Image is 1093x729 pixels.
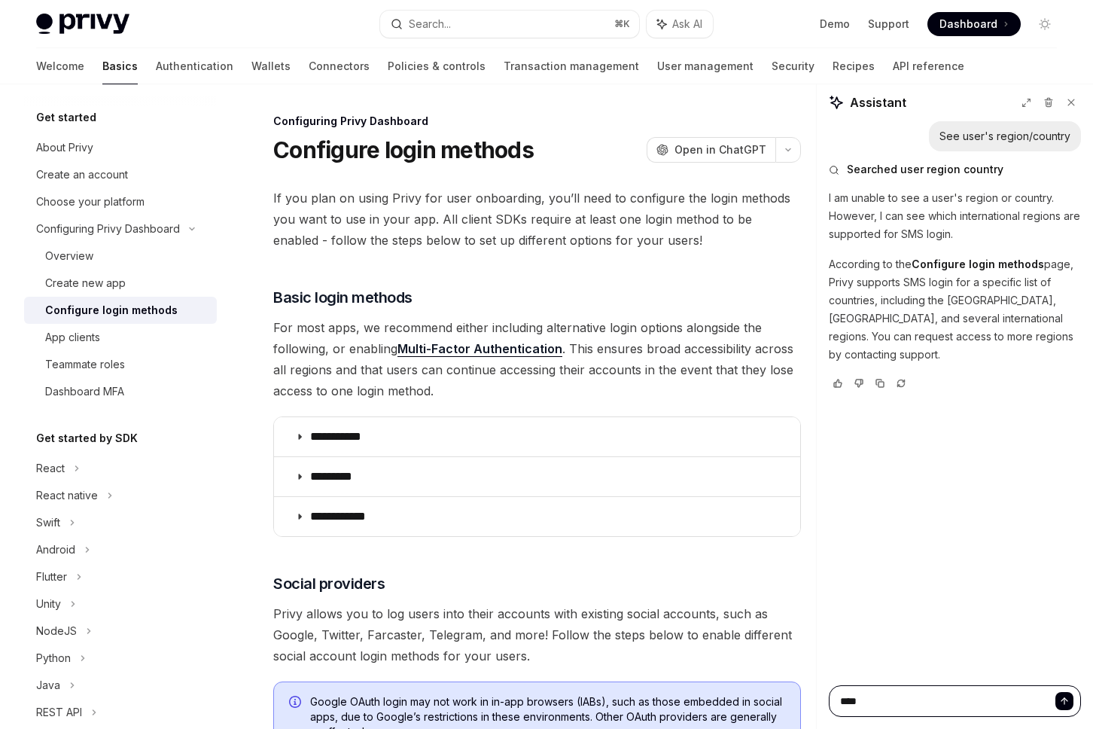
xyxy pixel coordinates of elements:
[36,595,61,613] div: Unity
[850,93,906,111] span: Assistant
[820,17,850,32] a: Demo
[36,541,75,559] div: Android
[829,162,1081,177] button: Searched user region country
[156,48,233,84] a: Authentication
[674,142,766,157] span: Open in ChatGPT
[36,676,60,694] div: Java
[647,11,713,38] button: Ask AI
[45,301,178,319] div: Configure login methods
[24,161,217,188] a: Create an account
[45,274,126,292] div: Create new app
[868,17,909,32] a: Support
[672,17,702,32] span: Ask AI
[309,48,370,84] a: Connectors
[24,351,217,378] a: Teammate roles
[36,487,98,505] div: React native
[36,514,60,532] div: Swift
[847,162,1003,177] span: Searched user region country
[24,378,217,405] a: Dashboard MFA
[647,137,775,163] button: Open in ChatGPT
[409,15,451,33] div: Search...
[772,48,814,84] a: Security
[829,189,1081,243] p: I am unable to see a user's region or country. However, I can see which international regions are...
[24,324,217,351] a: App clients
[939,129,1070,144] div: See user's region/country
[1055,692,1073,710] button: Send message
[36,14,129,35] img: light logo
[36,459,65,477] div: React
[36,220,180,238] div: Configuring Privy Dashboard
[36,703,82,721] div: REST API
[504,48,639,84] a: Transaction management
[36,166,128,184] div: Create an account
[1033,12,1057,36] button: Toggle dark mode
[45,328,100,346] div: App clients
[833,48,875,84] a: Recipes
[380,11,638,38] button: Search...⌘K
[273,188,801,251] span: If you plan on using Privy for user onboarding, you’ll need to configure the login methods you wa...
[45,383,124,401] div: Dashboard MFA
[273,287,413,308] span: Basic login methods
[273,317,801,401] span: For most apps, we recommend either including alternative login options alongside the following, o...
[36,429,138,447] h5: Get started by SDK
[388,48,486,84] a: Policies & controls
[397,341,562,357] a: Multi-Factor Authentication
[24,242,217,270] a: Overview
[36,649,71,667] div: Python
[24,270,217,297] a: Create new app
[614,18,630,30] span: ⌘ K
[251,48,291,84] a: Wallets
[36,193,145,211] div: Choose your platform
[657,48,754,84] a: User management
[45,355,125,374] div: Teammate roles
[912,258,1044,270] strong: Configure login methods
[36,108,96,127] h5: Get started
[273,603,801,666] span: Privy allows you to log users into their accounts with existing social accounts, such as Google, ...
[24,297,217,324] a: Configure login methods
[939,17,997,32] span: Dashboard
[273,136,534,163] h1: Configure login methods
[893,48,964,84] a: API reference
[273,573,385,594] span: Social providers
[24,188,217,215] a: Choose your platform
[273,114,801,129] div: Configuring Privy Dashboard
[36,622,77,640] div: NodeJS
[102,48,138,84] a: Basics
[36,568,67,586] div: Flutter
[24,134,217,161] a: About Privy
[829,255,1081,364] p: According to the page, Privy supports SMS login for a specific list of countries, including the [...
[36,139,93,157] div: About Privy
[289,696,304,711] svg: Info
[45,247,93,265] div: Overview
[36,48,84,84] a: Welcome
[927,12,1021,36] a: Dashboard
